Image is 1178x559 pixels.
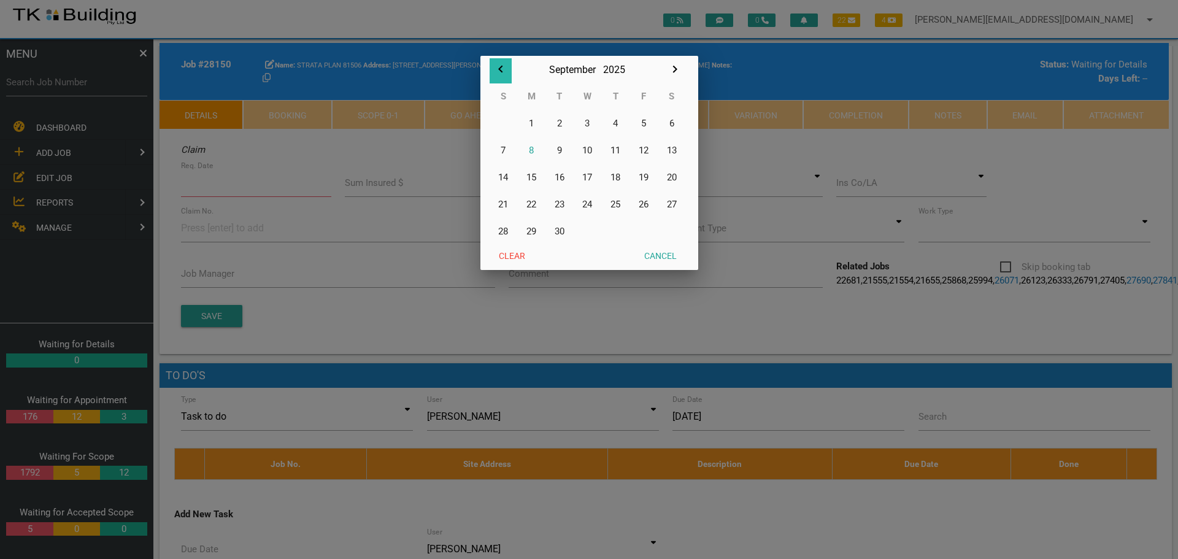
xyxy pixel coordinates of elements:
[490,218,518,245] button: 28
[601,191,629,218] button: 25
[574,191,602,218] button: 24
[658,164,686,191] button: 20
[517,137,545,164] button: 8
[574,110,602,137] button: 3
[629,164,658,191] button: 19
[658,137,686,164] button: 13
[490,137,518,164] button: 7
[669,91,674,102] abbr: Saturday
[658,191,686,218] button: 27
[545,218,574,245] button: 30
[528,91,536,102] abbr: Monday
[583,91,591,102] abbr: Wednesday
[490,191,518,218] button: 21
[517,110,545,137] button: 1
[545,110,574,137] button: 2
[629,191,658,218] button: 26
[601,137,629,164] button: 11
[635,245,686,267] button: Cancel
[517,191,545,218] button: 22
[545,137,574,164] button: 9
[629,110,658,137] button: 5
[629,137,658,164] button: 12
[545,191,574,218] button: 23
[545,164,574,191] button: 16
[517,164,545,191] button: 15
[501,91,506,102] abbr: Sunday
[601,164,629,191] button: 18
[641,91,646,102] abbr: Friday
[517,218,545,245] button: 29
[613,91,618,102] abbr: Thursday
[490,245,534,267] button: Clear
[556,91,562,102] abbr: Tuesday
[574,137,602,164] button: 10
[601,110,629,137] button: 4
[658,110,686,137] button: 6
[574,164,602,191] button: 17
[490,164,518,191] button: 14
